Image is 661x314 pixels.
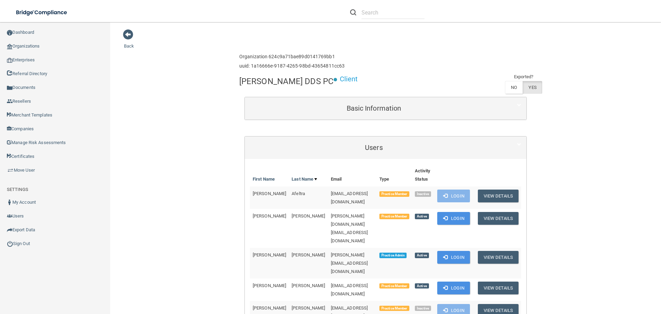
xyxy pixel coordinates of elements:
h4: [PERSON_NAME] DDS PC [239,77,334,86]
button: Login [437,190,470,202]
img: icon-users.e205127d.png [7,213,12,219]
span: Practice Member [379,283,409,289]
a: First Name [253,175,275,183]
th: Type [377,164,412,186]
button: View Details [478,212,518,225]
a: Back [124,35,134,49]
img: bridge_compliance_login_screen.278c3ca4.svg [10,6,74,20]
img: ic_user_dark.df1a06c3.png [7,200,12,205]
button: Login [437,282,470,294]
img: ic-search.3b580494.png [350,9,356,16]
img: ic_reseller.de258add.png [7,99,12,104]
span: Practice Member [379,214,409,219]
span: [PERSON_NAME] [253,305,286,311]
span: [EMAIL_ADDRESS][DOMAIN_NAME] [331,283,368,296]
input: Search [361,6,424,19]
img: icon-documents.8dae5593.png [7,85,12,91]
button: View Details [478,251,518,264]
img: enterprise.0d942306.png [7,58,12,63]
img: organization-icon.f8decf85.png [7,44,12,49]
span: [PERSON_NAME] [292,283,325,288]
span: [PERSON_NAME] [253,252,286,257]
span: [PERSON_NAME] [253,213,286,219]
img: icon-export.b9366987.png [7,227,12,233]
span: Practice Member [379,191,409,197]
img: ic_power_dark.7ecde6b1.png [7,241,13,247]
th: Email [328,164,377,186]
span: [EMAIL_ADDRESS][DOMAIN_NAME] [331,191,368,204]
a: Basic Information [250,101,521,116]
span: [PERSON_NAME] [292,252,325,257]
td: Exported? [505,73,542,81]
span: Active [415,253,429,258]
img: ic_dashboard_dark.d01f4a41.png [7,30,12,36]
a: Last Name [292,175,317,183]
label: SETTINGS [7,185,28,194]
span: Active [415,283,429,289]
span: Inactive [415,306,431,311]
button: Login [437,251,470,264]
span: [PERSON_NAME] [253,191,286,196]
span: [PERSON_NAME] [253,283,286,288]
label: NO [505,81,523,94]
h5: Basic Information [250,104,498,112]
p: Client [340,73,358,85]
button: Login [437,212,470,225]
h6: uuid: 1a16666e-9187-4265-98bd-43654811cc63 [239,63,345,69]
span: Inactive [415,191,431,197]
span: [PERSON_NAME][DOMAIN_NAME][EMAIL_ADDRESS][DOMAIN_NAME] [331,213,368,243]
span: [PERSON_NAME] [292,305,325,311]
iframe: Drift Widget Chat Controller [542,265,653,293]
a: Users [250,140,521,155]
span: Practice Admin [379,253,407,258]
img: briefcase.64adab9b.png [7,167,14,174]
button: View Details [478,282,518,294]
h6: Organization 624c9a71bae89d0141769bb1 [239,54,345,59]
span: Practice Member [379,306,409,311]
th: Activity Status [412,164,434,186]
button: View Details [478,190,518,202]
label: YES [523,81,542,94]
span: [PERSON_NAME][EMAIL_ADDRESS][DOMAIN_NAME] [331,252,368,274]
span: Active [415,214,429,219]
span: Afeltra [292,191,305,196]
h5: Users [250,144,498,151]
span: [PERSON_NAME] [292,213,325,219]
